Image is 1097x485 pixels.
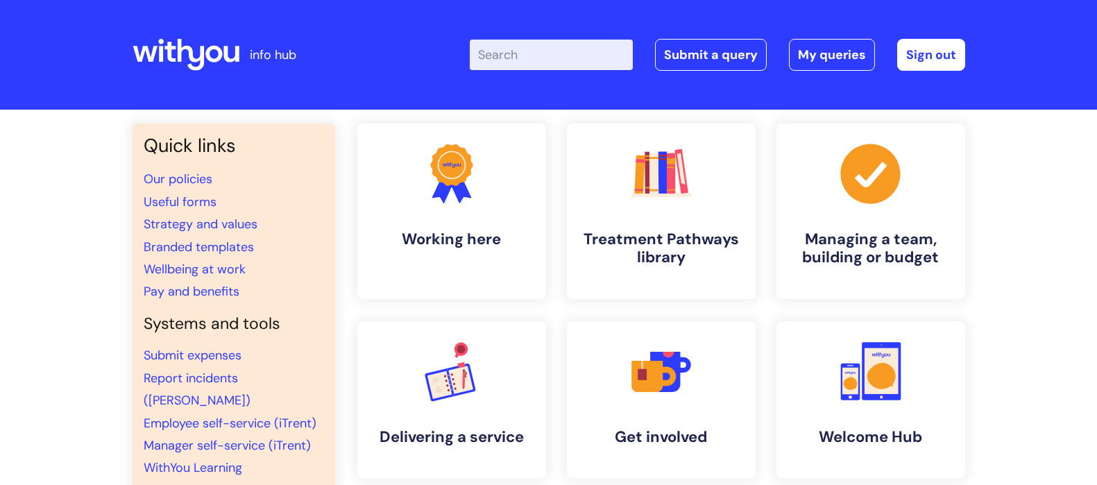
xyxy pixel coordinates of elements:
a: Working here [357,124,546,299]
h4: Welcome Hub [788,428,954,446]
h3: Quick links [144,135,324,157]
a: Strategy and values [144,216,257,232]
a: My queries [789,39,875,71]
a: Manager self-service (iTrent) [144,437,311,454]
a: Wellbeing at work [144,261,246,278]
a: Get involved [567,321,756,478]
a: Pay and benefits [144,283,239,300]
a: Welcome Hub [776,321,965,478]
a: Useful forms [144,194,216,210]
a: WithYou Learning [144,459,242,476]
div: | - [470,39,965,71]
h4: Systems and tools [144,314,324,334]
a: Employee self-service (iTrent) [144,415,316,432]
a: Submit a query [655,39,767,71]
h4: Treatment Pathways library [578,230,745,267]
a: Branded templates [144,239,254,255]
h4: Managing a team, building or budget [788,230,954,267]
a: Submit expenses [144,347,241,364]
h4: Delivering a service [368,428,535,446]
a: Treatment Pathways library [567,124,756,299]
a: Sign out [897,39,965,71]
a: Managing a team, building or budget [776,124,965,299]
a: Our policies [144,171,212,187]
h4: Working here [368,230,535,248]
p: info hub [250,44,296,66]
h4: Get involved [578,428,745,446]
input: Search [470,40,633,70]
a: Report incidents ([PERSON_NAME]) [144,370,250,409]
a: Delivering a service [357,321,546,478]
